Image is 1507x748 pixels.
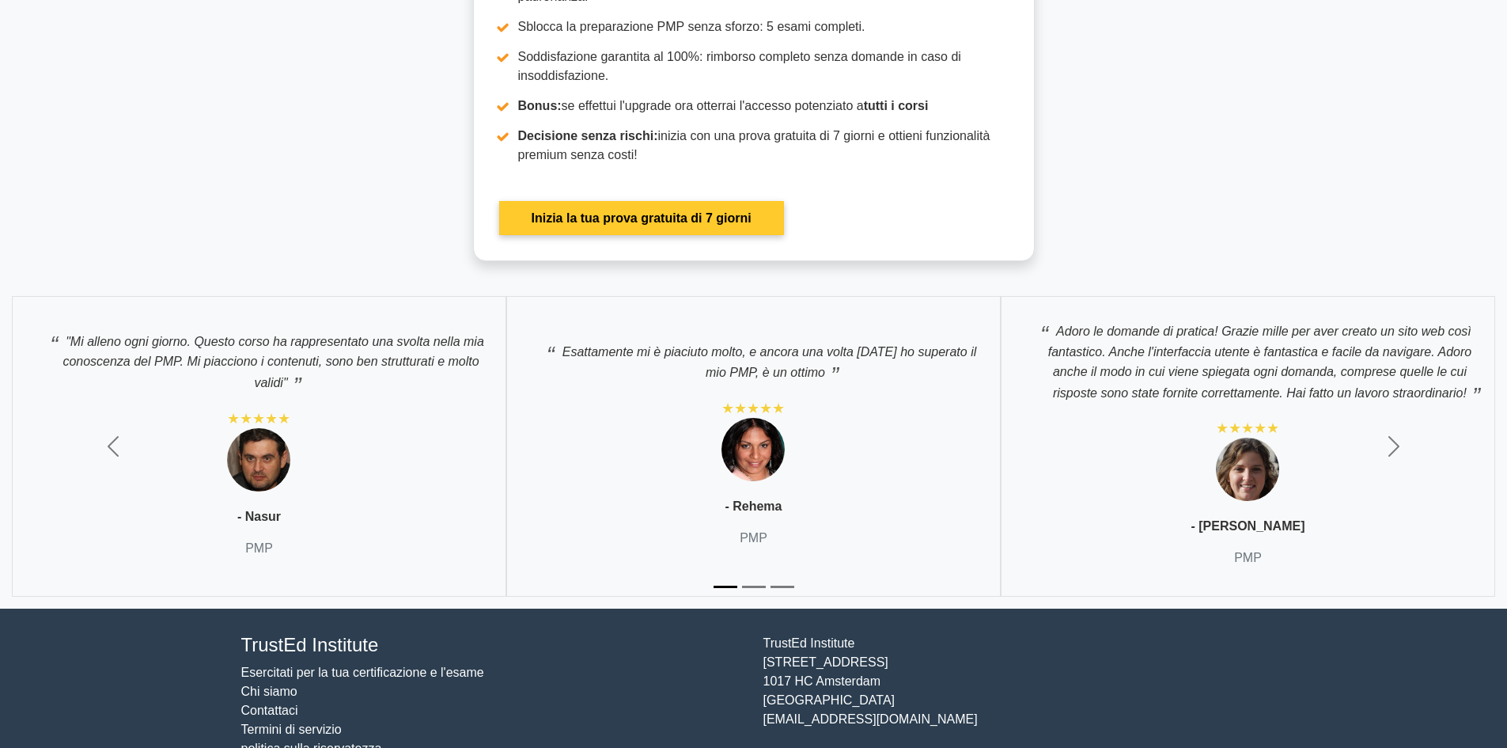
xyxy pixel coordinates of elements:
[714,578,737,596] button: Diapositiva 1
[1048,325,1472,400] font: Adoro le domande di pratica! Grazie mille per aver creato un sito web così fantastico. Anche l'in...
[241,704,298,717] a: Contattaci
[725,499,782,513] font: - Rehema
[763,636,855,650] font: TrustEd Institute
[1234,551,1262,564] font: PMP
[241,634,379,655] font: TrustEd Institute
[771,578,794,596] button: Diapositiva 3
[1216,420,1279,436] font: ★★★★★
[499,201,784,235] a: Inizia la tua prova gratuita di 7 giorni
[227,411,290,427] font: ★★★★★
[763,674,881,688] font: 1017 HC Amsterdam
[763,693,895,707] font: [GEOGRAPHIC_DATA]
[237,510,281,523] font: - Nasur
[1216,438,1279,501] img: Testimonianza 3
[721,401,785,416] font: ★★★★★
[763,655,888,669] font: [STREET_ADDRESS]
[1191,519,1304,533] font: - [PERSON_NAME]
[740,531,767,545] font: PMP
[562,345,977,380] font: Esattamente mi è piaciuto molto, e ancora una volta [DATE] ho superato il mio PMP, è un ottimo
[763,712,978,726] font: [EMAIL_ADDRESS][DOMAIN_NAME]
[241,685,297,698] a: Chi siamo
[241,666,484,679] a: Esercitati per la tua certificazione e l'esame
[62,335,483,389] font: "Mi alleno ogni giorno. Questo corso ha rappresentato una svolta nella mia conoscenza del PMP. Mi...
[721,418,785,481] img: Testimonianza 2
[241,723,342,736] a: Termini di servizio
[245,541,273,555] font: PMP
[227,428,290,492] img: Testimonianza 1
[742,578,766,596] button: Diapositiva 2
